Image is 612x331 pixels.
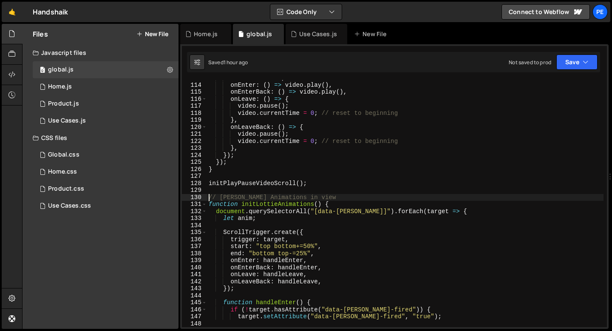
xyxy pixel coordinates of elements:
a: Connect to Webflow [501,4,590,20]
div: 135 [182,229,207,236]
div: Saved [208,59,248,66]
div: Home.js [194,30,218,38]
div: 146 [182,306,207,314]
h2: Files [33,29,48,39]
div: 16572/45056.css [33,163,178,180]
div: 118 [182,110,207,117]
div: 127 [182,173,207,180]
div: 145 [182,299,207,306]
div: global.js [246,30,272,38]
div: Home.js [48,83,72,91]
div: 137 [182,243,207,250]
div: 119 [182,117,207,124]
div: CSS files [23,129,178,146]
div: 132 [182,208,207,215]
div: 128 [182,180,207,187]
div: Home.css [48,168,77,176]
div: 131 [182,201,207,208]
div: 126 [182,166,207,173]
div: 141 [182,271,207,278]
div: Product.js [48,100,79,108]
div: 148 [182,320,207,328]
div: 16572/45211.js [33,95,178,112]
div: 122 [182,138,207,145]
div: 133 [182,215,207,222]
div: global.js [48,66,74,74]
div: 1 hour ago [224,59,248,66]
div: 16572/45333.css [33,197,178,214]
div: 130 [182,194,207,201]
div: Javascript files [23,44,178,61]
div: New File [354,30,390,38]
div: Product.css [48,185,84,193]
div: 134 [182,222,207,229]
button: Save [556,54,598,70]
div: Use Cases.js [48,117,86,125]
div: Use Cases.css [48,202,91,210]
div: 16572/45051.js [33,78,178,95]
div: 117 [182,103,207,110]
div: 125 [182,159,207,166]
button: New File [136,31,168,37]
div: 116 [182,96,207,103]
a: 🤙 [2,2,23,22]
button: Code Only [270,4,342,20]
a: Pe [592,4,608,20]
div: 142 [182,278,207,285]
div: 16572/45332.js [33,112,178,129]
div: 129 [182,187,207,194]
div: Global.css [48,151,79,159]
div: Use Cases.js [299,30,337,38]
div: 16572/45061.js [33,61,178,78]
div: 16572/45138.css [33,146,178,163]
div: Handshaik [33,7,68,17]
div: 143 [182,285,207,292]
div: 114 [182,82,207,89]
div: 144 [182,292,207,300]
div: 121 [182,131,207,138]
div: 123 [182,145,207,152]
div: 120 [182,124,207,131]
div: 139 [182,257,207,264]
div: 147 [182,313,207,320]
div: 136 [182,236,207,243]
div: 16572/45330.css [33,180,178,197]
div: 138 [182,250,207,257]
div: Not saved to prod [509,59,551,66]
div: 124 [182,152,207,159]
div: 115 [182,88,207,96]
span: 0 [40,67,45,74]
div: 140 [182,264,207,271]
